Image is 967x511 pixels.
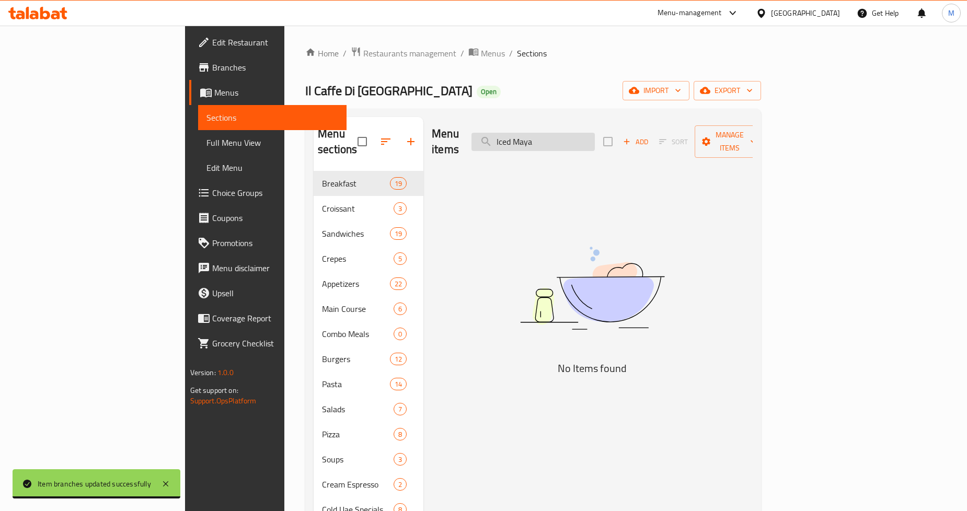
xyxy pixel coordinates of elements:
[351,47,456,60] a: Restaurants management
[471,133,595,151] input: search
[394,480,406,490] span: 2
[363,47,456,60] span: Restaurants management
[703,129,756,155] span: Manage items
[394,403,407,415] div: items
[390,354,406,364] span: 12
[394,252,407,265] div: items
[948,7,954,19] span: M
[621,136,650,148] span: Add
[694,81,761,100] button: export
[314,472,423,497] div: Cream Espresso2
[390,379,406,389] span: 14
[619,134,652,150] span: Add item
[190,366,216,379] span: Version:
[314,422,423,447] div: Pizza8
[322,353,390,365] span: Burgers
[477,86,501,98] div: Open
[189,205,347,230] a: Coupons
[322,328,394,340] span: Combo Meals
[658,7,722,19] div: Menu-management
[314,397,423,422] div: Salads7
[394,303,407,315] div: items
[322,227,390,240] span: Sandwiches
[314,296,423,321] div: Main Course6
[468,47,505,60] a: Menus
[390,227,407,240] div: items
[212,36,338,49] span: Edit Restaurant
[509,47,513,60] li: /
[212,287,338,299] span: Upsell
[38,478,151,490] div: Item branches updated successfully
[322,428,394,440] span: Pizza
[322,277,390,290] span: Appetizers
[652,134,695,150] span: Select section first
[702,84,753,97] span: export
[214,86,338,99] span: Menus
[695,125,765,158] button: Manage items
[394,328,407,340] div: items
[394,304,406,314] span: 6
[322,453,394,466] span: Soups
[322,478,394,491] span: Cream Espresso
[322,378,390,390] span: Pasta
[322,252,394,265] span: Crepes
[189,55,347,80] a: Branches
[390,279,406,289] span: 22
[189,306,347,331] a: Coverage Report
[198,155,347,180] a: Edit Menu
[462,219,723,357] img: dish.svg
[394,329,406,339] span: 0
[212,187,338,199] span: Choice Groups
[206,161,338,174] span: Edit Menu
[394,453,407,466] div: items
[212,262,338,274] span: Menu disclaimer
[206,111,338,124] span: Sections
[394,455,406,464] span: 3
[398,129,423,154] button: Add section
[394,204,406,214] span: 3
[322,403,394,415] span: Salads
[623,81,689,100] button: import
[189,255,347,281] a: Menu disclaimer
[771,7,840,19] div: [GEOGRAPHIC_DATA]
[517,47,547,60] span: Sections
[322,303,394,315] span: Main Course
[189,80,347,105] a: Menus
[477,87,501,96] span: Open
[190,384,238,397] span: Get support on:
[619,134,652,150] button: Add
[198,130,347,155] a: Full Menu View
[190,394,257,408] a: Support.OpsPlatform
[314,246,423,271] div: Crepes5
[314,321,423,346] div: Combo Meals0
[351,131,373,153] span: Select all sections
[212,61,338,74] span: Branches
[189,331,347,356] a: Grocery Checklist
[189,281,347,306] a: Upsell
[461,47,464,60] li: /
[462,360,723,377] h5: No Items found
[390,179,406,189] span: 19
[314,171,423,196] div: Breakfast19
[394,254,406,264] span: 5
[390,177,407,190] div: items
[322,202,394,215] span: Croissant
[189,230,347,255] a: Promotions
[394,478,407,491] div: items
[189,30,347,55] a: Edit Restaurant
[432,126,459,157] h2: Menu items
[198,105,347,130] a: Sections
[212,237,338,249] span: Promotions
[212,337,338,350] span: Grocery Checklist
[217,366,234,379] span: 1.0.0
[212,312,338,324] span: Coverage Report
[305,47,761,60] nav: breadcrumb
[212,212,338,224] span: Coupons
[314,221,423,246] div: Sandwiches19
[305,79,473,102] span: Il Caffe Di [GEOGRAPHIC_DATA]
